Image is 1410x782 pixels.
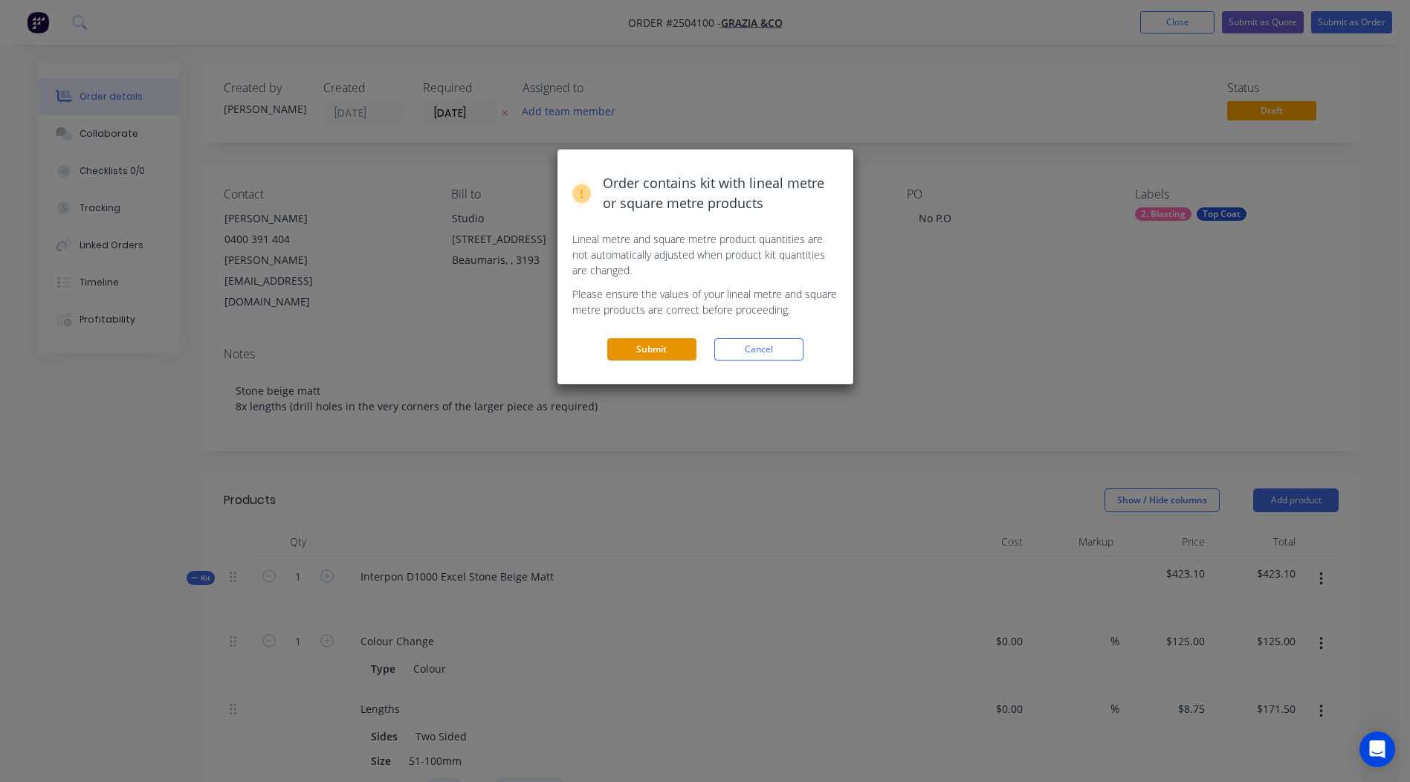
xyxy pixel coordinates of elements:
[607,338,696,361] button: Submit
[714,338,803,361] button: Cancel
[572,231,838,278] p: Lineal metre and square metre product quantities are not automatically adjusted when product kit ...
[603,173,838,213] span: Order contains kit with lineal metre or square metre products
[572,286,838,317] p: Please ensure the values of your lineal metre and square metre products are correct before procee...
[1359,731,1395,767] div: Open Intercom Messenger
